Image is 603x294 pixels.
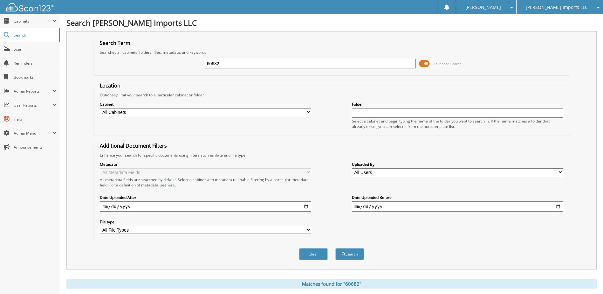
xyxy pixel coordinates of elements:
[299,248,328,260] button: Clear
[97,92,566,98] div: Optionally limit your search to a particular cabinet or folder
[100,201,311,212] input: start
[100,195,311,200] label: Date Uploaded After
[66,17,597,28] h1: Search [PERSON_NAME] Imports LLC
[465,5,501,9] span: [PERSON_NAME]
[14,102,52,108] span: User Reports
[100,101,311,107] label: Cabinet
[97,39,134,46] legend: Search Term
[97,50,566,55] div: Searches all cabinets, folders, files, metadata, and keywords
[14,130,52,136] span: Admin Menu
[352,201,563,212] input: end
[100,162,311,167] label: Metadata
[6,3,54,11] img: scan123-logo-white.svg
[352,162,563,167] label: Uploaded By
[14,32,56,38] span: Search
[100,177,311,188] div: All metadata fields are searched by default. Select a cabinet with metadata to enable filtering b...
[167,182,175,188] a: here
[100,219,311,225] label: File type
[97,142,170,149] legend: Additional Document Filters
[352,195,563,200] label: Date Uploaded Before
[97,152,566,158] div: Enhance your search for specific documents using filters such as date and file type.
[14,60,57,66] span: Reminders
[335,248,364,260] button: Search
[433,61,462,66] span: Advanced Search
[14,18,52,24] span: Cabinets
[14,46,57,52] span: Scan
[14,74,57,80] span: Bookmarks
[14,116,57,122] span: Help
[66,279,597,289] div: Matches found for "60682"
[14,144,57,150] span: Announcements
[97,82,124,89] legend: Location
[526,5,588,9] span: [PERSON_NAME] Imports LLC
[352,101,563,107] label: Folder
[14,88,52,94] span: Admin Reports
[352,118,563,129] div: Select a cabinet and begin typing the name of the folder you want to search in. If the name match...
